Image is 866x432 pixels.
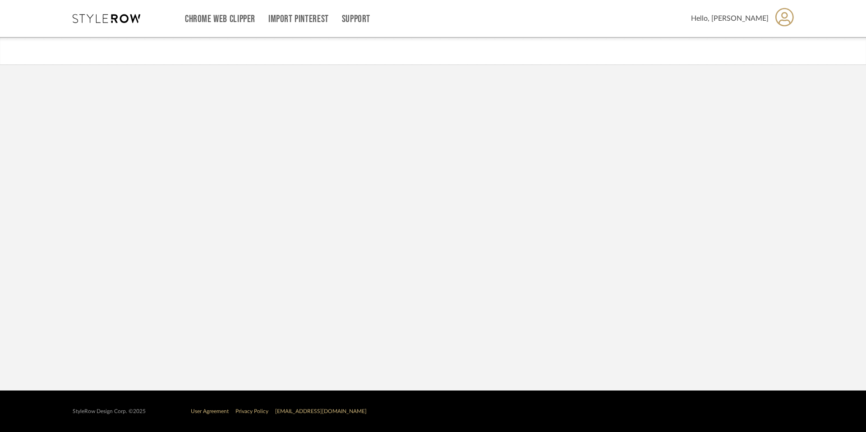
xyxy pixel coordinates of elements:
[342,15,370,23] a: Support
[191,409,229,414] a: User Agreement
[691,13,769,24] span: Hello, [PERSON_NAME]
[185,15,255,23] a: Chrome Web Clipper
[275,409,367,414] a: [EMAIL_ADDRESS][DOMAIN_NAME]
[235,409,268,414] a: Privacy Policy
[268,15,329,23] a: Import Pinterest
[73,408,146,415] div: StyleRow Design Corp. ©2025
